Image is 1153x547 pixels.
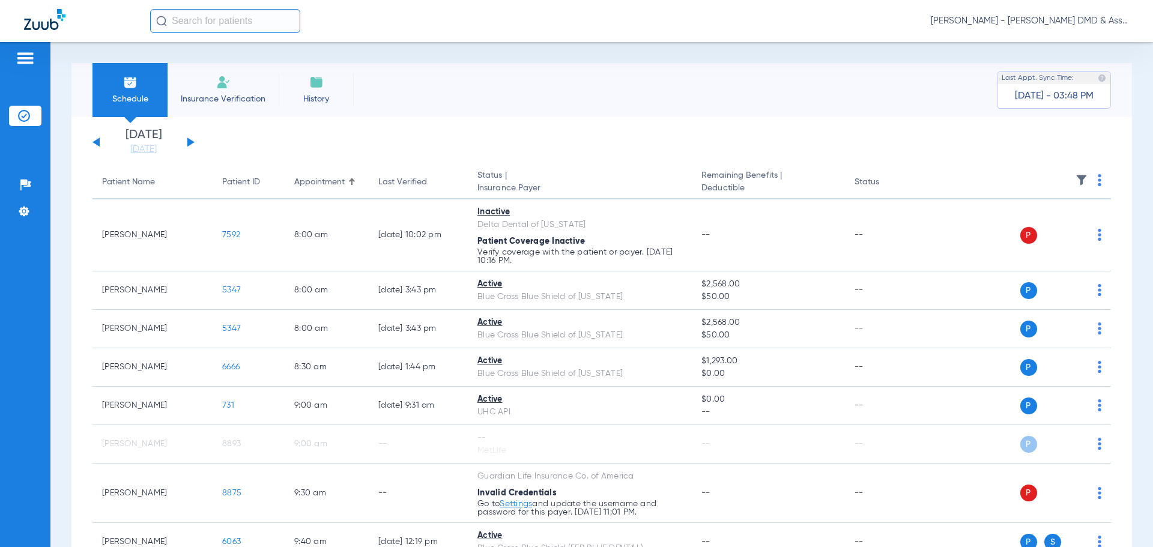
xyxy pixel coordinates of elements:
div: Patient ID [222,176,260,189]
div: Active [477,530,682,542]
td: [DATE] 9:31 AM [369,387,468,425]
td: [PERSON_NAME] [92,199,213,271]
span: P [1020,397,1037,414]
img: group-dot-blue.svg [1098,229,1101,241]
span: 5347 [222,324,241,333]
span: $0.00 [701,367,835,380]
span: P [1020,485,1037,501]
td: [DATE] 1:44 PM [369,348,468,387]
td: 8:00 AM [285,199,369,271]
span: Insurance Verification [177,93,270,105]
img: group-dot-blue.svg [1098,361,1101,373]
div: Delta Dental of [US_STATE] [477,219,682,231]
span: -- [701,406,835,419]
span: $50.00 [701,291,835,303]
iframe: Chat Widget [1093,489,1153,547]
td: 9:00 AM [285,387,369,425]
div: UHC API [477,406,682,419]
span: P [1020,321,1037,337]
div: Active [477,278,682,291]
div: Patient Name [102,176,203,189]
span: $2,568.00 [701,278,835,291]
p: Verify coverage with the patient or payer. [DATE] 10:16 PM. [477,248,682,265]
td: [PERSON_NAME] [92,464,213,523]
span: Invalid Credentials [477,489,557,497]
span: P [1020,227,1037,244]
span: -- [701,489,710,497]
div: Active [477,355,682,367]
td: 9:00 AM [285,425,369,464]
div: Blue Cross Blue Shield of [US_STATE] [477,291,682,303]
td: [DATE] 3:43 PM [369,310,468,348]
th: Remaining Benefits | [692,166,844,199]
span: Insurance Payer [477,182,682,195]
a: [DATE] [107,144,180,156]
td: 8:00 AM [285,310,369,348]
th: Status | [468,166,692,199]
span: 7592 [222,231,240,239]
div: Guardian Life Insurance Co. of America [477,470,682,483]
img: group-dot-blue.svg [1098,399,1101,411]
span: -- [701,440,710,448]
img: Zuub Logo [24,9,65,30]
input: Search for patients [150,9,300,33]
td: -- [845,425,926,464]
td: -- [845,310,926,348]
img: History [309,75,324,89]
td: [PERSON_NAME] [92,348,213,387]
td: [PERSON_NAME] [92,387,213,425]
td: [PERSON_NAME] [92,310,213,348]
span: 8893 [222,440,241,448]
span: $0.00 [701,393,835,406]
span: -- [701,231,710,239]
div: MetLife [477,444,682,457]
td: -- [369,464,468,523]
span: 731 [222,401,234,409]
a: Settings [500,500,532,508]
td: 9:30 AM [285,464,369,523]
td: [DATE] 10:02 PM [369,199,468,271]
span: -- [701,537,710,546]
span: 6063 [222,537,241,546]
div: Appointment [294,176,345,189]
div: Active [477,316,682,329]
span: P [1020,359,1037,376]
td: -- [845,271,926,310]
span: Patient Coverage Inactive [477,237,585,246]
div: Blue Cross Blue Shield of [US_STATE] [477,367,682,380]
td: 8:00 AM [285,271,369,310]
img: group-dot-blue.svg [1098,438,1101,450]
span: Deductible [701,182,835,195]
td: -- [369,425,468,464]
div: Patient Name [102,176,155,189]
span: [PERSON_NAME] - [PERSON_NAME] DMD & Associates [931,15,1129,27]
span: P [1020,436,1037,453]
td: [PERSON_NAME] [92,425,213,464]
span: $50.00 [701,329,835,342]
span: [DATE] - 03:48 PM [1015,90,1094,102]
span: 8875 [222,489,241,497]
td: [PERSON_NAME] [92,271,213,310]
span: $2,568.00 [701,316,835,329]
div: -- [477,432,682,444]
div: Inactive [477,206,682,219]
img: group-dot-blue.svg [1098,284,1101,296]
span: 5347 [222,286,241,294]
p: Go to and update the username and password for this payer. [DATE] 11:01 PM. [477,500,682,516]
td: -- [845,387,926,425]
th: Status [845,166,926,199]
div: Patient ID [222,176,275,189]
div: Appointment [294,176,359,189]
span: 6666 [222,363,240,371]
span: $1,293.00 [701,355,835,367]
img: hamburger-icon [16,51,35,65]
span: Schedule [101,93,159,105]
img: last sync help info [1098,74,1106,82]
img: group-dot-blue.svg [1098,174,1101,186]
img: Manual Insurance Verification [216,75,231,89]
div: Last Verified [378,176,427,189]
td: -- [845,464,926,523]
div: Last Verified [378,176,458,189]
td: -- [845,348,926,387]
